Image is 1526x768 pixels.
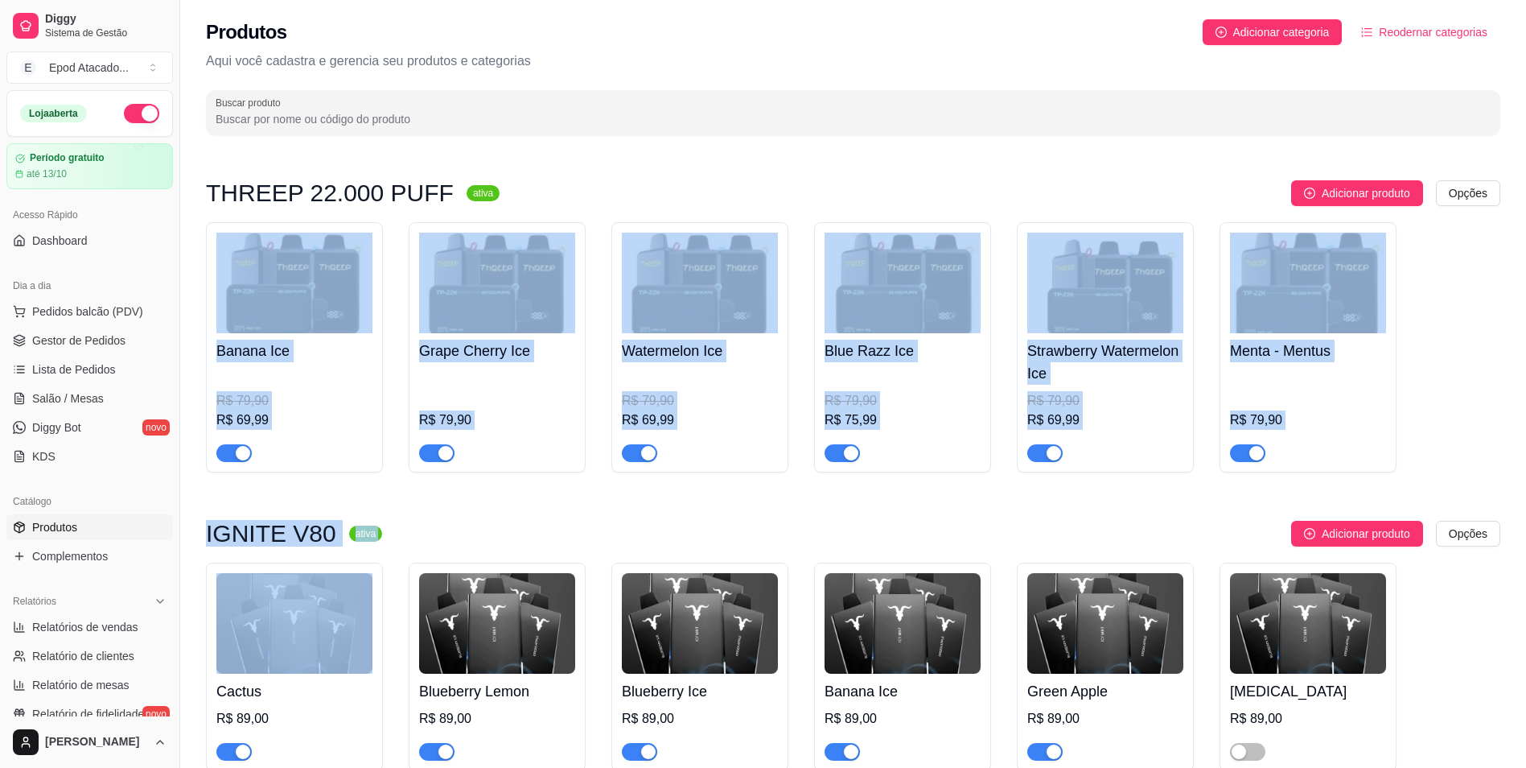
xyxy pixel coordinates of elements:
[349,526,382,542] sup: ativa
[825,391,981,411] div: R$ 79,90
[419,709,575,729] div: R$ 89,00
[216,709,372,729] div: R$ 89,00
[1230,233,1386,333] img: product-image
[622,391,778,411] div: R$ 79,90
[6,357,173,382] a: Lista de Pedidos
[1436,521,1500,547] button: Opções
[419,680,575,703] h4: Blueberry Lemon
[32,390,104,407] span: Salão / Mesas
[1379,23,1487,41] span: Reodernar categorias
[1291,521,1423,547] button: Adicionar produto
[6,614,173,640] a: Relatórios de vendas
[32,361,116,378] span: Lista de Pedidos
[6,202,173,228] div: Acesso Rápido
[216,340,372,362] h4: Banana Ice
[1230,573,1386,674] img: product-image
[32,233,88,249] span: Dashboard
[206,19,287,45] h2: Produtos
[825,340,981,362] h4: Blue Razz Ice
[6,514,173,540] a: Produtos
[6,415,173,440] a: Diggy Botnovo
[6,701,173,727] a: Relatório de fidelidadenovo
[825,233,981,333] img: product-image
[1322,184,1410,202] span: Adicionar produto
[6,328,173,353] a: Gestor de Pedidos
[1233,23,1330,41] span: Adicionar categoria
[216,573,372,674] img: product-image
[6,723,173,762] button: [PERSON_NAME]
[45,12,167,27] span: Diggy
[32,619,138,635] span: Relatórios de vendas
[216,680,372,703] h4: Cactus
[32,303,143,320] span: Pedidos balcão (PDV)
[622,709,778,729] div: R$ 89,00
[30,152,105,164] article: Período gratuito
[419,573,575,674] img: product-image
[216,391,372,411] div: R$ 79,90
[825,573,981,674] img: product-image
[1449,525,1487,543] span: Opções
[1203,19,1343,45] button: Adicionar categoria
[622,680,778,703] h4: Blueberry Ice
[206,524,336,543] h3: IGNITE V80
[622,411,778,430] div: R$ 69,99
[825,709,981,729] div: R$ 89,00
[6,543,173,569] a: Complementos
[6,143,173,189] a: Período gratuitoaté 13/10
[216,233,372,333] img: product-image
[1230,709,1386,729] div: R$ 89,00
[1304,528,1315,539] span: plus-circle
[419,411,575,430] div: R$ 79,90
[216,96,286,109] label: Buscar produto
[1027,709,1183,729] div: R$ 89,00
[32,332,125,349] span: Gestor de Pedidos
[1291,180,1423,206] button: Adicionar produto
[32,548,108,564] span: Complementos
[6,299,173,324] button: Pedidos balcão (PDV)
[1215,27,1227,38] span: plus-circle
[6,52,173,84] button: Select a team
[6,489,173,514] div: Catálogo
[45,735,147,749] span: [PERSON_NAME]
[1027,391,1183,411] div: R$ 79,90
[206,52,1500,71] p: Aqui você cadastra e gerencia seu produtos e categorias
[6,273,173,299] div: Dia a dia
[6,672,173,698] a: Relatório de mesas
[1436,180,1500,206] button: Opções
[1449,184,1487,202] span: Opções
[6,6,173,45] a: DiggySistema de Gestão
[622,233,778,333] img: product-image
[6,643,173,669] a: Relatório de clientes
[1027,573,1183,674] img: product-image
[1027,680,1183,703] h4: Green Apple
[49,60,129,76] div: Epod Atacado ...
[419,340,575,362] h4: Grape Cherry Ice
[825,680,981,703] h4: Banana Ice
[13,595,56,608] span: Relatórios
[6,444,173,469] a: KDS
[32,706,144,722] span: Relatório de fidelidade
[6,228,173,254] a: Dashboard
[1027,411,1183,430] div: R$ 69,99
[825,411,981,430] div: R$ 75,99
[622,340,778,362] h4: Watermelon Ice
[20,105,87,122] div: Loja aberta
[32,648,134,664] span: Relatório de clientes
[1230,411,1386,430] div: R$ 79,90
[216,411,372,430] div: R$ 69,99
[1348,19,1500,45] button: Reodernar categorias
[32,519,77,535] span: Produtos
[1304,188,1315,199] span: plus-circle
[1230,680,1386,703] h4: [MEDICAL_DATA]
[45,27,167,39] span: Sistema de Gestão
[20,60,36,76] span: E
[1027,340,1183,385] h4: Strawberry Watermelon Ice
[1230,340,1386,362] h4: Menta - Mentus
[216,111,1491,127] input: Buscar produto
[419,233,575,333] img: product-image
[622,573,778,674] img: product-image
[1322,525,1410,543] span: Adicionar produto
[32,419,81,436] span: Diggy Bot
[467,185,500,201] sup: ativa
[124,104,159,123] button: Alterar Status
